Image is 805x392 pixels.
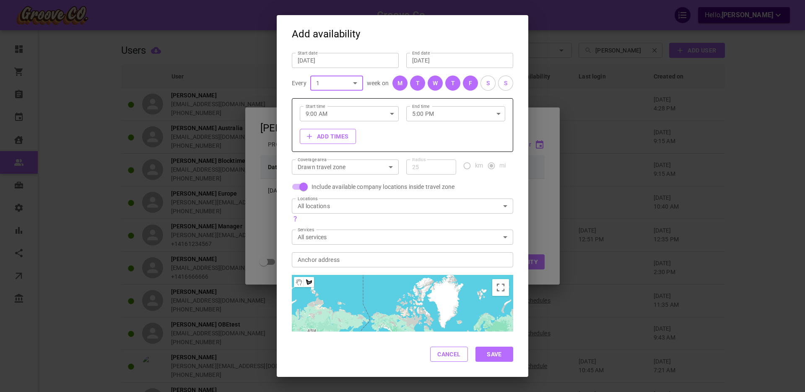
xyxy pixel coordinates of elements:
b: Add times [317,131,349,142]
label: Start date [298,50,317,56]
div: F [469,79,472,88]
button: T [410,76,425,91]
button: Add times [300,129,356,144]
button: S [498,76,513,91]
label: Coverage area [298,157,327,163]
input: mmm d, yyyy [412,56,507,65]
div: All locations [298,202,507,210]
div: T [416,79,420,88]
p: week on [367,79,389,87]
div: W [433,79,438,88]
div: Drawn travel zone [298,163,393,171]
div: travel-distance-unit [464,163,511,169]
svg: You can be available at any of the above locations during your working hours – they will be treat... [292,215,299,222]
span: Include available company locations inside travel zone [312,183,454,191]
div: All services [298,233,507,241]
input: mmm d, yyyy [298,56,393,65]
input: Anchor address [294,254,502,265]
span: mi [499,161,506,170]
label: Locations [298,196,317,202]
span: km [475,161,483,170]
button: S [480,76,496,91]
button: W [428,76,443,91]
button: Save [475,347,513,362]
h2: Add availability [277,15,528,45]
label: End date [412,50,430,56]
div: S [486,79,490,88]
div: T [451,79,455,88]
button: Cancel [430,347,468,362]
div: M [397,79,402,88]
div: S [504,79,507,88]
button: M [392,76,408,91]
button: T [445,76,460,91]
button: Toggle fullscreen view [492,279,509,296]
label: Start time [306,103,325,110]
div: 1 [316,79,357,87]
label: Radius [412,157,426,163]
button: F [463,76,478,91]
label: Services [298,227,314,233]
p: Every [292,79,306,87]
button: Draw a shape [304,277,314,287]
label: End time [412,103,429,110]
button: Stop drawing [294,277,304,287]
